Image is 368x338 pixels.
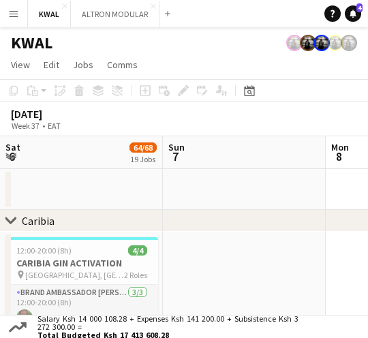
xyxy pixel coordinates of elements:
[129,142,157,153] span: 64/68
[166,149,185,164] span: 7
[345,5,361,22] a: 4
[11,59,30,71] span: View
[67,56,99,74] a: Jobs
[71,1,159,27] button: ALTRON MODULAR
[5,56,35,74] a: View
[329,149,349,164] span: 8
[25,270,124,280] span: [GEOGRAPHIC_DATA], [GEOGRAPHIC_DATA]
[11,33,52,53] h1: KWAL
[331,141,349,153] span: Mon
[48,121,61,131] div: EAT
[38,56,65,74] a: Edit
[300,35,316,51] app-user-avatar: simon yonni
[44,59,59,71] span: Edit
[8,121,42,131] span: Week 37
[168,141,185,153] span: Sun
[11,107,92,121] div: [DATE]
[5,141,20,153] span: Sat
[313,35,330,51] app-user-avatar: simon yonni
[124,270,147,280] span: 2 Roles
[130,154,156,164] div: 19 Jobs
[5,257,158,269] h3: CARIBIA GIN ACTIVATION
[356,3,363,12] span: 4
[102,56,143,74] a: Comms
[22,214,55,228] div: Caribia
[73,59,93,71] span: Jobs
[128,245,147,256] span: 4/4
[286,35,303,51] app-user-avatar: simon yonni
[16,245,72,256] span: 12:00-20:00 (8h)
[327,35,343,51] app-user-avatar: simon yonni
[341,35,357,51] app-user-avatar: simon yonni
[3,149,20,164] span: 6
[107,59,138,71] span: Comms
[28,1,71,27] button: KWAL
